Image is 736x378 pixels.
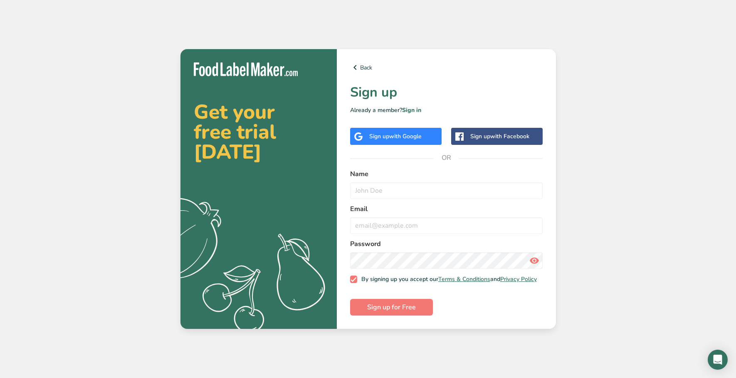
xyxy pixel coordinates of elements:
label: Email [350,204,543,214]
p: Already a member? [350,106,543,114]
label: Password [350,239,543,249]
img: Food Label Maker [194,62,298,76]
a: Terms & Conditions [438,275,490,283]
span: with Facebook [490,132,529,140]
a: Sign in [402,106,421,114]
label: Name [350,169,543,179]
span: OR [434,145,459,170]
span: with Google [389,132,422,140]
a: Back [350,62,543,72]
h2: Get your free trial [DATE] [194,102,324,162]
input: John Doe [350,182,543,199]
h1: Sign up [350,82,543,102]
span: By signing up you accept our and [357,276,537,283]
input: email@example.com [350,217,543,234]
span: Sign up for Free [367,302,416,312]
a: Privacy Policy [500,275,537,283]
div: Open Intercom Messenger [708,350,728,370]
button: Sign up for Free [350,299,433,316]
div: Sign up [369,132,422,141]
div: Sign up [470,132,529,141]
